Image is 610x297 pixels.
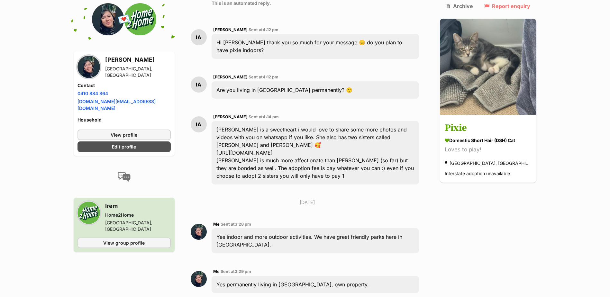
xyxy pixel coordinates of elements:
img: Pixie [440,19,536,115]
span: Sent at [221,222,251,227]
a: Report enquiry [484,3,530,9]
h4: Contact [77,82,171,89]
a: [URL][DOMAIN_NAME] [216,149,273,156]
p: [DATE] [191,199,424,206]
div: Are you living in [GEOGRAPHIC_DATA] permanently? 🙂 [212,81,419,99]
span: 4:14 pm [263,114,279,119]
span: 3:29 pm [235,269,251,274]
span: [PERSON_NAME] [213,75,248,79]
img: conversation-icon-4a6f8262b818ee0b60e3300018af0b2d0b884aa5de6e9bcb8d3d4eeb1a70a7c4.svg [118,172,131,182]
span: [PERSON_NAME] [213,27,248,32]
img: Home2Home profile pic [124,3,156,35]
div: Hi [PERSON_NAME] thank you so much for your message 😊 do you plan to have pixie indoors? [212,34,419,59]
span: 4:12 pm [263,75,278,79]
a: Archive [446,3,473,9]
a: Edit profile [77,141,171,152]
img: Catherine Pacia profile pic [191,271,207,287]
img: Catherine Pacia profile pic [77,56,100,78]
div: Yes permanently living in [GEOGRAPHIC_DATA], own property. [212,276,419,293]
span: Me [213,222,220,227]
span: Sent at [249,114,279,119]
div: [GEOGRAPHIC_DATA], [GEOGRAPHIC_DATA] [105,220,171,232]
span: Sent at [221,269,251,274]
span: Sent at [249,75,278,79]
span: Me [213,269,220,274]
div: IA [191,29,207,45]
a: View group profile [77,238,171,248]
img: Home2Home profile pic [77,202,100,224]
div: [GEOGRAPHIC_DATA], [GEOGRAPHIC_DATA] [105,66,171,78]
span: View group profile [103,239,145,246]
span: [PERSON_NAME] [213,114,248,119]
a: Pixie Domestic Short Hair (DSH) Cat Loves to play! [GEOGRAPHIC_DATA], [GEOGRAPHIC_DATA] Interstat... [440,116,536,183]
h3: Pixie [445,121,532,136]
span: Edit profile [112,143,136,150]
div: Home2Home [105,212,171,218]
h3: [PERSON_NAME] [105,55,171,64]
span: Interstate adoption unavailable [445,171,510,176]
div: IA [191,116,207,132]
a: 0410 884 864 [77,91,108,96]
span: Sent at [249,27,278,32]
img: Catherine Pacia profile pic [191,224,207,240]
div: Yes indoor and more outdoor activities. We have great friendly parks here in [GEOGRAPHIC_DATA]. [212,228,419,253]
a: View profile [77,130,171,140]
h3: Irem [105,202,171,211]
span: 4:12 pm [263,27,278,32]
a: [DOMAIN_NAME][EMAIL_ADDRESS][DOMAIN_NAME] [77,99,156,111]
div: IA [191,76,207,93]
h4: Household [77,117,171,123]
span: 3:28 pm [235,222,251,227]
div: Loves to play! [445,146,532,154]
img: Catherine Pacia profile pic [92,3,124,35]
span: View profile [111,131,137,138]
span: 💌 [117,13,131,26]
div: [PERSON_NAME] is a sweetheart i would love to share some more photos and videos with you on whats... [212,121,419,184]
div: [GEOGRAPHIC_DATA], [GEOGRAPHIC_DATA] [445,159,532,168]
div: Domestic Short Hair (DSH) Cat [445,137,532,144]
